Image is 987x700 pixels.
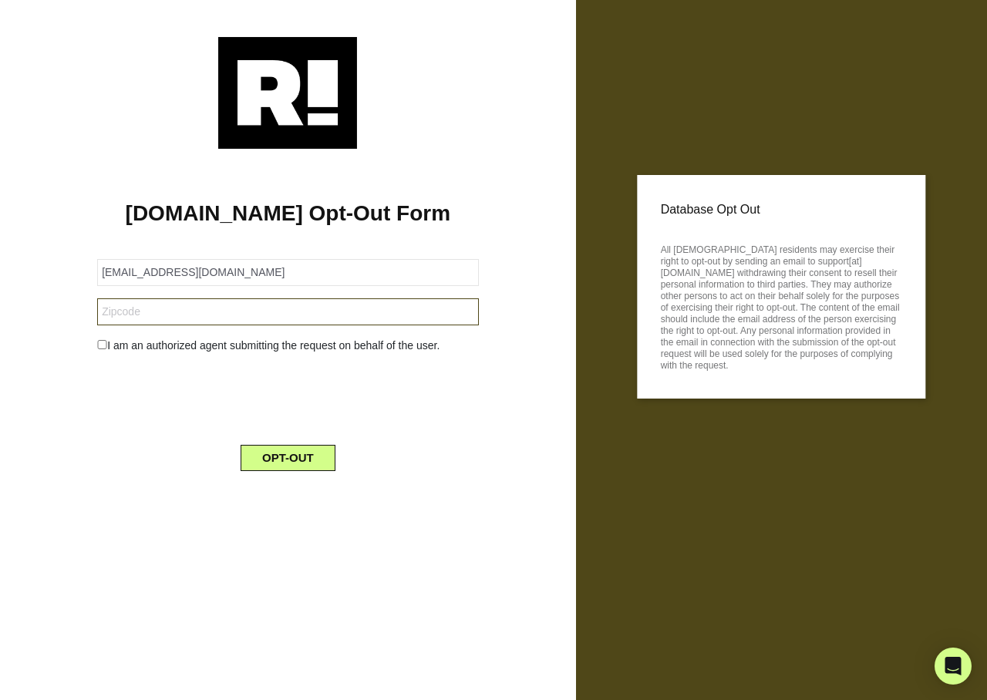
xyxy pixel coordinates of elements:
[86,338,490,354] div: I am an authorized agent submitting the request on behalf of the user.
[241,445,335,471] button: OPT-OUT
[661,240,902,372] p: All [DEMOGRAPHIC_DATA] residents may exercise their right to opt-out by sending an email to suppo...
[23,200,553,227] h1: [DOMAIN_NAME] Opt-Out Form
[170,366,405,426] iframe: reCAPTCHA
[218,37,357,149] img: Retention.com
[935,648,972,685] div: Open Intercom Messenger
[661,198,902,221] p: Database Opt Out
[97,259,478,286] input: Email Address
[97,298,478,325] input: Zipcode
